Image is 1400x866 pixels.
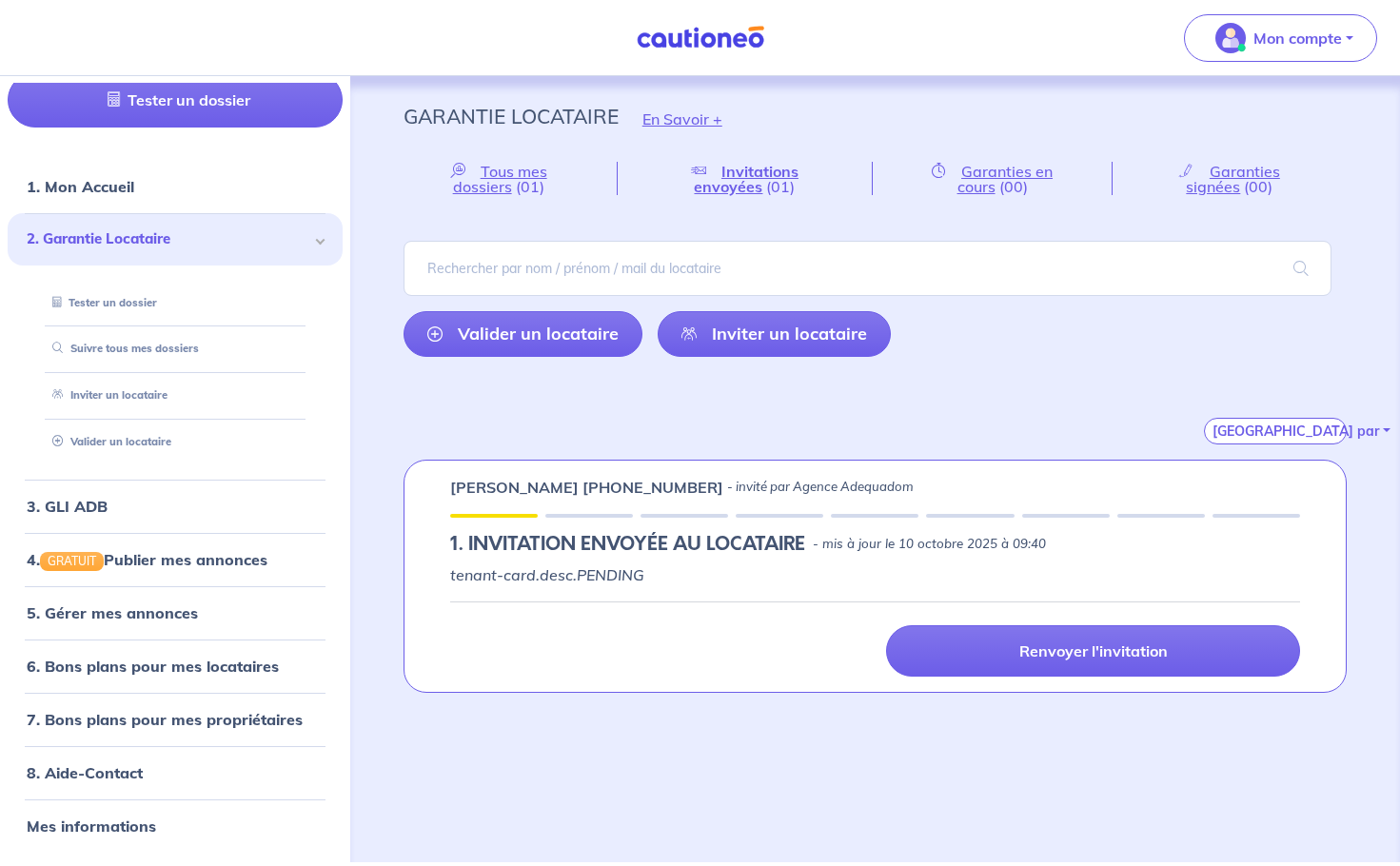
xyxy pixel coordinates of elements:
[27,817,156,836] a: Mes informations
[450,533,805,556] h5: 1.︎ INVITATION ENVOYÉE AU LOCATAIRE
[8,647,343,685] div: 6. Bons plans pour mes locataires
[30,287,320,319] div: Tester un dossier
[453,162,547,196] span: Tous mes dossiers
[873,162,1111,195] a: Garanties en cours(00)
[27,657,279,676] a: 6. Bons plans pour mes locataires
[886,625,1300,677] a: Renvoyer l'invitation
[450,563,1300,586] p: tenant-card.desc.PENDING
[8,213,343,266] div: 2. Garantie Locataire
[694,162,799,196] span: Invitations envoyées
[516,177,544,196] span: (01)
[404,311,642,357] a: Valider un locataire
[813,535,1046,554] p: - mis à jour le 10 octobre 2025 à 09:40
[27,603,198,622] a: 5. Gérer mes annonces
[27,763,143,782] a: 8. Aide-Contact
[30,333,320,364] div: Suivre tous mes dossiers
[766,177,795,196] span: (01)
[404,241,1331,296] input: Rechercher par nom / prénom / mail du locataire
[1204,418,1347,444] button: [GEOGRAPHIC_DATA] par
[8,754,343,792] div: 8. Aide-Contact
[450,533,1300,556] div: state: PENDING, Context:
[658,311,891,357] a: Inviter un locataire
[30,380,320,411] div: Inviter un locataire
[404,99,619,133] p: Garantie Locataire
[8,167,343,206] div: 1. Mon Accueil
[1253,27,1342,49] p: Mon compte
[1113,162,1347,195] a: Garanties signées(00)
[30,426,320,458] div: Valider un locataire
[1184,14,1377,62] button: illu_account_valid_menu.svgMon compte
[1271,242,1331,295] span: search
[8,594,343,632] div: 5. Gérer mes annonces
[8,700,343,738] div: 7. Bons plans pour mes propriétaires
[45,435,171,448] a: Valider un locataire
[1244,177,1272,196] span: (00)
[999,177,1028,196] span: (00)
[629,26,772,49] img: Cautioneo
[27,550,267,569] a: 4.GRATUITPublier mes annonces
[450,476,723,499] p: [PERSON_NAME] [PHONE_NUMBER]
[1186,162,1280,196] span: Garanties signées
[8,807,343,845] div: Mes informations
[957,162,1054,196] span: Garanties en cours
[1215,23,1246,53] img: illu_account_valid_menu.svg
[45,388,168,402] a: Inviter un locataire
[27,228,309,250] span: 2. Garantie Locataire
[27,497,108,516] a: 3. GLI ADB
[45,342,199,355] a: Suivre tous mes dossiers
[404,162,617,195] a: Tous mes dossiers(01)
[727,478,914,497] p: - invité par Agence Adequadom
[618,162,873,195] a: Invitations envoyées(01)
[8,541,343,579] div: 4.GRATUITPublier mes annonces
[8,487,343,525] div: 3. GLI ADB
[8,72,343,128] a: Tester un dossier
[45,296,157,309] a: Tester un dossier
[27,710,303,729] a: 7. Bons plans pour mes propriétaires
[1019,641,1168,660] p: Renvoyer l'invitation
[27,177,134,196] a: 1. Mon Accueil
[619,91,746,147] button: En Savoir +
